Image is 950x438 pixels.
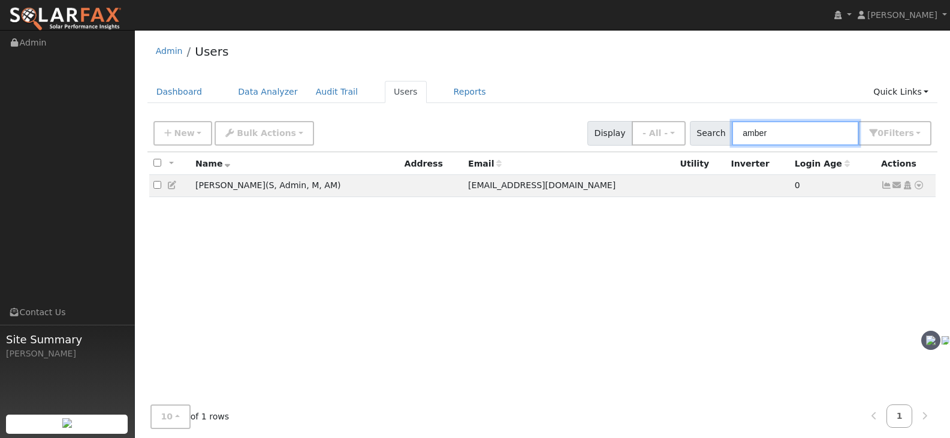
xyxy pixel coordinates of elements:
a: Audit Trail [307,81,367,103]
a: ashaw@vitalenergysolar.com [892,179,903,192]
a: Users [195,44,228,59]
span: Filter [883,128,914,138]
a: Data Analyzer [229,81,307,103]
td: [PERSON_NAME] [191,175,400,197]
span: of 1 rows [150,404,230,429]
span: Search [690,121,732,146]
span: Admin [274,180,306,190]
span: [PERSON_NAME] [867,10,937,20]
div: Utility [680,158,723,170]
div: Inverter [731,158,786,170]
a: Not connected [881,180,892,190]
input: Search [732,121,859,146]
span: Account Manager [319,180,337,190]
span: ( ) [266,180,341,190]
button: 10 [150,404,191,429]
div: Address [405,158,460,170]
a: Quick Links [864,81,937,103]
a: Users [385,81,427,103]
span: 10/02/2025 1:28:44 PM [795,180,800,190]
div: Actions [881,158,931,170]
button: New [153,121,213,146]
span: Manager [306,180,319,190]
a: Login As [902,180,913,190]
a: Other actions [913,179,924,192]
button: 0Filters [858,121,931,146]
span: Bulk Actions [237,128,296,138]
button: Bulk Actions [215,121,313,146]
span: [EMAIL_ADDRESS][DOMAIN_NAME] [468,180,616,190]
span: Display [587,121,632,146]
a: Edit User [167,180,178,190]
div: [PERSON_NAME] [6,348,128,360]
a: 1 [886,404,913,428]
span: New [174,128,194,138]
span: Name [195,159,231,168]
span: Email [468,159,502,168]
a: Reports [445,81,495,103]
a: Admin [156,46,183,56]
img: SolarFax [9,7,122,32]
span: Days since last login [795,159,850,168]
span: Site Summary [6,331,128,348]
span: Salesperson [269,180,274,190]
span: s [909,128,913,138]
a: Dashboard [147,81,212,103]
button: - All - [632,121,686,146]
img: retrieve [62,418,72,428]
span: 10 [161,412,173,421]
